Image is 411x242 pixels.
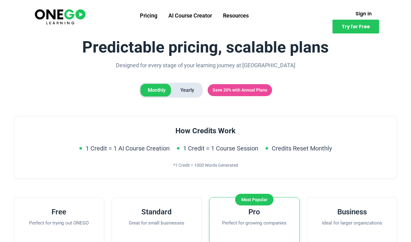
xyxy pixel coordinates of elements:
div: Most Popular [235,194,274,205]
span: Sign in [355,11,372,16]
a: Pricing [134,8,163,24]
p: Perfect for growing companies [219,219,290,232]
h1: Predictable pricing, scalable plans [14,38,397,56]
h3: Standard [122,207,192,217]
p: Ideal for larger organizations [317,219,387,232]
span: Monthly [140,84,173,97]
span: 1 Credit = 1 Course Session [183,143,258,153]
h3: How Credits Work [24,126,387,136]
span: 1 Credit = 1 AI Course Creation [86,143,170,153]
h3: Free [24,207,94,217]
div: *1 Credit = 1000 Words Generated [24,162,387,169]
p: Great for small businesses [122,219,192,232]
span: Credits Reset Monthly [272,143,332,153]
a: Try for Free [332,20,379,33]
span: Save 20% with Annual Plans [208,84,272,96]
h3: Business [317,207,387,217]
a: Resources [217,8,254,24]
a: Sign in [348,8,379,20]
span: Yearly [173,84,202,97]
h3: Pro [219,207,290,217]
p: Perfect for trying out ONEGO [24,219,94,232]
p: Designed for every stage of your learning journey at [GEOGRAPHIC_DATA] [106,61,305,70]
a: AI Course Creator [163,8,217,24]
span: Try for Free [342,24,370,29]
